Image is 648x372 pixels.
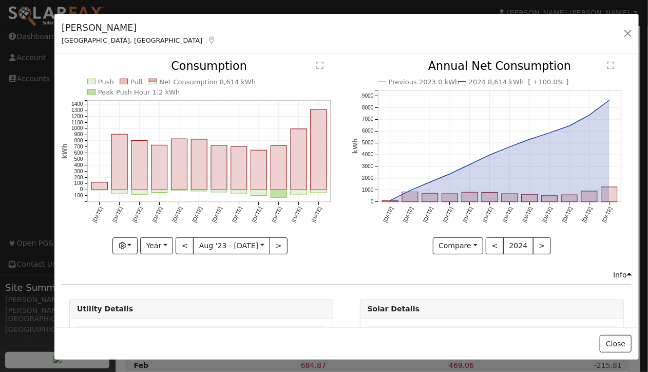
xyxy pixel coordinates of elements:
circle: onclick="" [587,113,592,117]
text: 300 [74,169,83,174]
text: [DATE] [192,206,204,224]
text: Peak Push Hour 1.2 kWh [98,88,180,96]
rect: onclick="" [92,190,108,190]
text: 0 [80,187,83,193]
text: [DATE] [251,206,263,224]
a: Map [207,36,217,44]
circle: onclick="" [607,98,611,102]
rect: onclick="" [151,190,167,192]
text: Push [98,78,114,86]
rect: onclick="" [482,193,498,202]
rect: onclick="" [382,200,398,202]
text: 1000 [71,126,83,132]
text: [DATE] [92,206,104,224]
text: [DATE] [271,206,283,224]
text: [DATE] [561,206,574,224]
button: 2024 [503,237,533,255]
text: [DATE] [291,206,303,224]
rect: onclick="" [601,187,617,202]
circle: onclick="" [408,189,412,193]
text: 1400 [71,101,83,107]
text: 4000 [362,152,374,157]
rect: onclick="" [271,190,287,197]
text: Previous 2023 0 kWh [389,78,460,86]
text: [DATE] [131,206,144,224]
text: [DATE] [601,206,614,224]
text: 1000 [362,187,374,193]
text: 3000 [362,163,374,169]
text: 5000 [362,140,374,146]
strong: Utility Details [77,305,133,313]
circle: onclick="" [428,180,432,184]
rect: onclick="" [111,134,127,190]
rect: onclick="" [291,190,307,195]
text: 9000 [362,93,374,99]
rect: onclick="" [211,190,227,192]
rect: onclick="" [442,194,458,202]
text: 400 [74,162,83,168]
text: 900 [74,132,83,137]
text: 2024 8,614 kWh [ +100.0% ] [469,78,569,86]
rect: onclick="" [541,195,557,202]
text: kWh [352,138,359,154]
text: 700 [74,144,83,150]
button: < [486,237,504,255]
rect: onclick="" [311,109,327,190]
circle: onclick="" [448,172,452,176]
rect: onclick="" [192,190,207,191]
circle: onclick="" [507,145,511,149]
circle: onclick="" [468,162,472,166]
text: [DATE] [442,206,454,224]
rect: onclick="" [171,139,187,190]
rect: onclick="" [231,190,247,194]
text: 1100 [71,120,83,125]
text: [DATE] [542,206,554,224]
text: 100 [74,181,83,187]
text: 200 [74,175,83,180]
text: [DATE] [522,206,534,224]
button: Compare [433,237,484,255]
td: Inverter [368,326,458,341]
rect: onclick="" [151,145,167,190]
rect: onclick="" [192,139,207,190]
rect: onclick="" [211,145,227,190]
text: [DATE] [422,206,434,224]
rect: onclick="" [251,150,267,190]
rect: onclick="" [502,194,518,202]
circle: onclick="" [567,124,571,128]
text: [DATE] [462,206,474,224]
text: -100 [72,193,83,198]
text: Net Consumption 8,614 kWh [160,78,256,86]
text: [DATE] [211,206,223,224]
span: [GEOGRAPHIC_DATA], [GEOGRAPHIC_DATA] [62,36,202,44]
text: 6000 [362,128,374,134]
rect: onclick="" [131,190,147,194]
button: > [533,237,551,255]
text: 1200 [71,114,83,119]
rect: onclick="" [522,194,538,202]
strong: Solar Details [368,305,420,313]
rect: onclick="" [111,190,127,194]
text: 8000 [362,105,374,110]
text:  [607,61,614,69]
text: [DATE] [231,206,243,224]
button: Year [140,237,173,255]
text: Annual Net Consumption [428,59,571,72]
div: Info [613,270,632,281]
text: 7000 [362,117,374,122]
td: Utility [77,326,169,341]
text: Pull [130,78,142,86]
text: kWh [61,143,68,159]
rect: onclick="" [311,190,327,193]
text: [DATE] [502,206,514,224]
rect: onclick="" [561,195,577,202]
text: 2000 [362,175,374,181]
button: > [270,237,288,255]
rect: onclick="" [171,190,187,191]
text: [DATE] [402,206,414,224]
text: [DATE] [171,206,184,224]
rect: onclick="" [581,191,597,202]
text:  [317,61,324,69]
h5: [PERSON_NAME] [62,21,217,34]
text: [DATE] [581,206,594,224]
